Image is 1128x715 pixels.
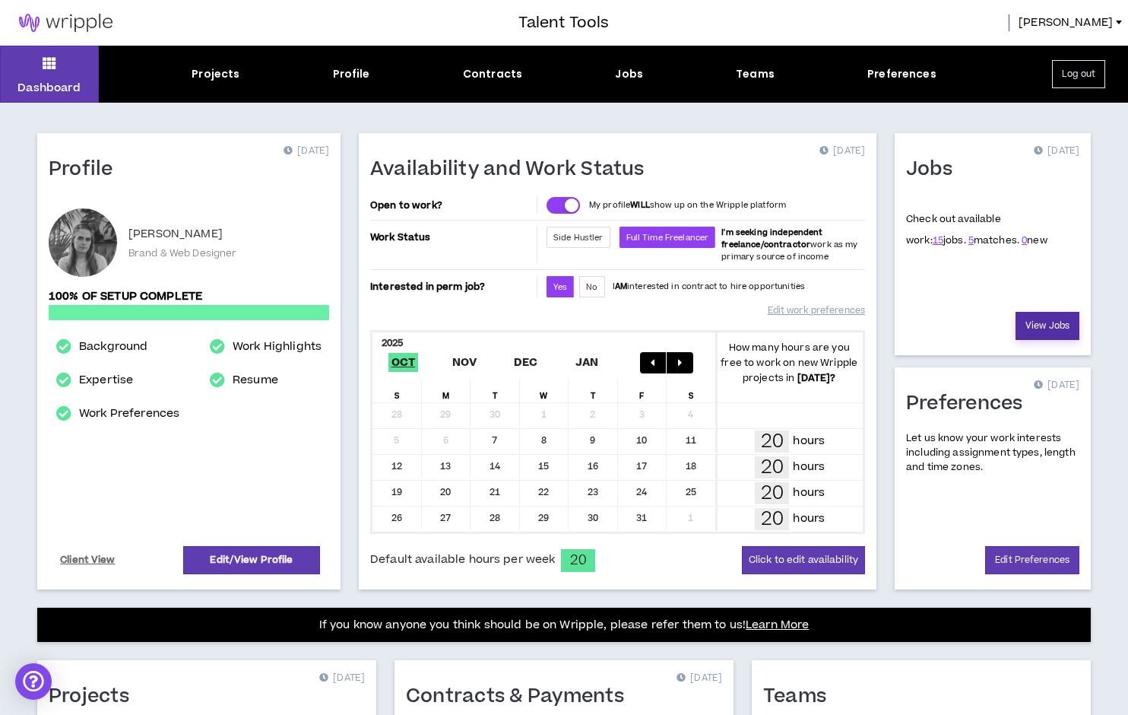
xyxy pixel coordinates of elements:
[1019,14,1113,31] span: [PERSON_NAME]
[615,281,627,292] strong: AM
[819,144,865,159] p: [DATE]
[933,234,966,247] span: jobs.
[676,671,722,686] p: [DATE]
[867,66,936,82] div: Preferences
[319,671,365,686] p: [DATE]
[553,281,567,293] span: Yes
[422,380,471,402] div: M
[192,66,239,82] div: Projects
[406,685,635,709] h1: Contracts & Payments
[79,371,133,389] a: Expertise
[1022,234,1047,247] span: new
[742,546,865,574] button: Click to edit availability
[721,227,822,250] b: I'm seeking independent freelance/contractor
[333,66,370,82] div: Profile
[370,199,534,211] p: Open to work?
[49,685,141,709] h1: Projects
[382,336,404,350] b: 2025
[793,510,825,527] p: hours
[618,380,667,402] div: F
[746,617,809,633] a: Learn More
[49,157,125,182] h1: Profile
[79,338,147,356] a: Background
[906,157,964,182] h1: Jobs
[906,392,1035,416] h1: Preferences
[128,225,223,243] p: [PERSON_NAME]
[183,546,320,574] a: Edit/View Profile
[372,380,422,402] div: S
[79,405,179,423] a: Work Preferences
[667,380,716,402] div: S
[128,246,236,260] p: Brand & Web Designer
[58,547,118,574] a: Client View
[613,281,806,293] p: I interested in contract to hire opportunities
[319,616,810,634] p: If you know anyone you think should be on Wripple, please refer them to us!
[721,227,857,262] span: work as my primary source of income
[388,353,419,372] span: Oct
[793,433,825,450] p: hours
[768,297,865,324] a: Edit work preferences
[511,353,541,372] span: Dec
[906,212,1047,247] p: Check out available work:
[716,340,863,386] p: How many hours are you free to work on new Wripple projects in
[463,66,522,82] div: Contracts
[1022,234,1027,247] a: 0
[763,685,838,709] h1: Teams
[471,380,520,402] div: T
[1052,60,1105,88] button: Log out
[49,208,117,277] div: Danyell P.
[1016,312,1079,340] a: View Jobs
[572,353,602,372] span: Jan
[370,227,534,248] p: Work Status
[233,371,278,389] a: Resume
[233,338,322,356] a: Work Highlights
[1034,378,1079,393] p: [DATE]
[797,371,836,385] b: [DATE] ?
[985,546,1079,574] a: Edit Preferences
[520,380,569,402] div: W
[284,144,329,159] p: [DATE]
[933,234,943,247] a: 15
[793,459,825,475] p: hours
[906,431,1079,475] p: Let us know your work interests including assignment types, length and time zones.
[736,66,775,82] div: Teams
[449,353,480,372] span: Nov
[15,663,52,700] div: Open Intercom Messenger
[569,380,618,402] div: T
[615,66,643,82] div: Jobs
[17,80,81,96] p: Dashboard
[1034,144,1079,159] p: [DATE]
[586,281,597,293] span: No
[968,234,974,247] a: 5
[968,234,1019,247] span: matches.
[49,288,329,305] p: 100% of setup complete
[630,199,650,211] strong: WILL
[589,199,786,211] p: My profile show up on the Wripple platform
[370,551,555,568] span: Default available hours per week
[518,11,609,34] h3: Talent Tools
[370,157,656,182] h1: Availability and Work Status
[553,232,604,243] span: Side Hustler
[370,276,534,297] p: Interested in perm job?
[793,485,825,501] p: hours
